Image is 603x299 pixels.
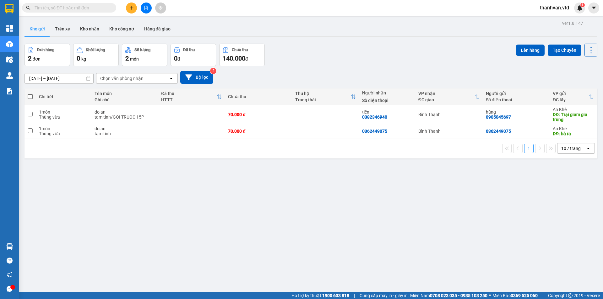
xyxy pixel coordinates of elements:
[6,72,13,79] img: warehouse-icon
[155,3,166,13] button: aim
[95,115,155,120] div: tạm tính/GOI TRUOC 15P
[158,6,163,10] span: aim
[245,56,248,61] span: đ
[183,48,195,52] div: Đã thu
[228,94,289,99] div: Chưa thu
[129,6,134,10] span: plus
[362,109,412,115] div: tiến
[228,129,289,134] div: 70.000 đ
[177,56,180,61] span: đ
[95,97,155,102] div: Ghi chú
[418,129,480,134] div: Bình Thạnh
[169,76,174,81] svg: open
[561,145,581,152] div: 10 / trang
[24,44,70,66] button: Đơn hàng2đơn
[39,126,88,131] div: 1 món
[139,21,176,36] button: Hàng đã giao
[28,55,31,62] span: 2
[580,3,585,7] sup: 1
[39,109,88,115] div: 1 món
[354,292,355,299] span: |
[486,129,511,134] div: 0362449075
[7,272,13,278] span: notification
[95,126,155,131] div: do an
[418,112,480,117] div: Bình Thạnh
[35,4,109,11] input: Tìm tên, số ĐT hoặc mã đơn
[24,21,50,36] button: Kho gửi
[7,258,13,264] span: question-circle
[516,45,545,56] button: Lên hàng
[486,91,546,96] div: Người gửi
[362,115,387,120] div: 0382346940
[322,293,349,298] strong: 1900 633 818
[39,115,88,120] div: Thùng vừa
[86,48,105,52] div: Khối lượng
[415,88,483,105] th: Toggle SortBy
[77,55,80,62] span: 0
[125,55,129,62] span: 2
[95,91,155,96] div: Tên món
[171,44,216,66] button: Đã thu0đ
[95,131,155,136] div: tạm tính
[210,68,216,74] sup: 2
[158,88,225,105] th: Toggle SortBy
[73,44,119,66] button: Khối lượng0kg
[223,55,245,62] span: 140.000
[39,131,88,136] div: Thùng vừa
[6,41,13,47] img: warehouse-icon
[486,115,511,120] div: 0905045697
[295,97,351,102] div: Trạng thái
[586,146,591,151] svg: open
[548,45,581,56] button: Tạo Chuyến
[122,44,167,66] button: Số lượng2món
[553,126,594,131] div: An Khê
[6,88,13,94] img: solution-icon
[581,3,584,7] span: 1
[553,107,594,112] div: An Khê
[418,91,475,96] div: VP nhận
[75,21,104,36] button: Kho nhận
[568,293,573,298] span: copyright
[542,292,543,299] span: |
[161,97,217,102] div: HTTT
[295,91,351,96] div: Thu hộ
[232,48,248,52] div: Chưa thu
[524,144,534,153] button: 1
[25,73,93,83] input: Select a date range.
[486,97,546,102] div: Số điện thoại
[553,112,594,122] div: DĐ: Trại giam gia trung
[486,109,546,115] div: hùng
[104,21,139,36] button: Kho công nợ
[362,98,412,103] div: Số điện thoại
[362,129,387,134] div: 0362449075
[37,48,54,52] div: Đơn hàng
[553,91,589,96] div: VP gửi
[535,4,574,12] span: thanhvan.vtd
[228,112,289,117] div: 70.000 đ
[553,97,589,102] div: ĐC lấy
[180,71,213,84] button: Bộ lọc
[219,44,265,66] button: Chưa thu140.000đ
[26,6,30,10] span: search
[489,294,491,297] span: ⚪️
[5,4,14,13] img: logo-vxr
[144,6,148,10] span: file-add
[161,91,217,96] div: Đã thu
[126,3,137,13] button: plus
[6,56,13,63] img: warehouse-icon
[6,243,13,250] img: warehouse-icon
[511,293,538,298] strong: 0369 525 060
[39,94,88,99] div: Chi tiết
[130,56,139,61] span: món
[291,292,349,299] span: Hỗ trợ kỹ thuật:
[492,292,538,299] span: Miền Bắc
[410,292,487,299] span: Miền Nam
[550,88,597,105] th: Toggle SortBy
[100,75,144,82] div: Chọn văn phòng nhận
[134,48,150,52] div: Số lượng
[360,292,409,299] span: Cung cấp máy in - giấy in:
[362,90,412,95] div: Người nhận
[292,88,359,105] th: Toggle SortBy
[562,20,583,27] div: ver 1.8.147
[50,21,75,36] button: Trên xe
